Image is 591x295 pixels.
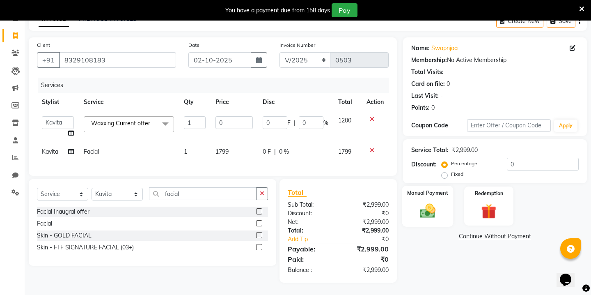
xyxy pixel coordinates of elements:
[411,80,445,88] div: Card on file:
[215,148,229,155] span: 1799
[451,160,477,167] label: Percentage
[338,266,395,274] div: ₹2,999.00
[294,119,295,127] span: |
[150,120,154,127] a: x
[431,44,458,53] a: Swapnjaa
[282,266,338,274] div: Balance :
[557,262,583,287] iframe: chat widget
[411,44,430,53] div: Name:
[411,160,437,169] div: Discount:
[447,80,450,88] div: 0
[411,56,579,65] div: No Active Membership
[338,148,351,155] span: 1799
[282,201,338,209] div: Sub Total:
[37,231,92,240] div: Skin - GOLD FACIAL
[452,146,478,154] div: ₹2,999.00
[338,218,395,226] div: ₹2,999.00
[411,121,467,130] div: Coupon Code
[411,146,449,154] div: Service Total:
[451,171,463,178] label: Fixed
[84,148,99,155] span: Facial
[467,119,551,132] input: Enter Offer / Coupon Code
[188,41,199,49] label: Date
[287,119,291,127] span: F
[225,6,330,15] div: You have a payment due from 158 days
[338,209,395,218] div: ₹0
[338,254,395,264] div: ₹0
[37,219,52,228] div: Facial
[282,218,338,226] div: Net:
[411,68,444,76] div: Total Visits:
[149,187,257,200] input: Search or Scan
[431,104,435,112] div: 0
[475,190,503,197] label: Redemption
[411,104,430,112] div: Points:
[338,117,351,124] span: 1200
[415,202,440,220] img: _cash.svg
[279,41,315,49] label: Invoice Number
[91,120,150,127] span: Waxxing Current offer
[59,52,176,68] input: Search by Name/Mobile/Email/Code
[411,56,447,65] div: Membership:
[282,244,338,254] div: Payable:
[282,235,348,244] a: Add Tip
[333,93,362,111] th: Total
[79,93,179,111] th: Service
[263,147,271,156] span: 0 F
[37,243,134,252] div: Skin - FTF SIGNATURE FACIAL (03+)
[258,93,333,111] th: Disc
[37,41,50,49] label: Client
[211,93,258,111] th: Price
[38,78,395,93] div: Services
[411,92,439,100] div: Last Visit:
[274,147,276,156] span: |
[405,232,585,241] a: Continue Without Payment
[338,226,395,235] div: ₹2,999.00
[37,52,60,68] button: +91
[332,3,357,17] button: Pay
[338,201,395,209] div: ₹2,999.00
[496,15,543,28] button: Create New
[338,244,395,254] div: ₹2,999.00
[279,147,289,156] span: 0 %
[282,254,338,264] div: Paid:
[179,93,211,111] th: Qty
[554,120,577,132] button: Apply
[282,226,338,235] div: Total:
[184,148,187,155] span: 1
[547,15,575,28] button: Save
[440,92,443,100] div: -
[362,93,389,111] th: Action
[476,202,501,221] img: _gift.svg
[323,119,328,127] span: %
[282,209,338,218] div: Discount:
[407,189,448,197] label: Manual Payment
[37,93,79,111] th: Stylist
[288,188,307,197] span: Total
[348,235,395,244] div: ₹0
[42,148,58,155] span: Kavita
[37,207,89,216] div: Facial Inaugral offer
